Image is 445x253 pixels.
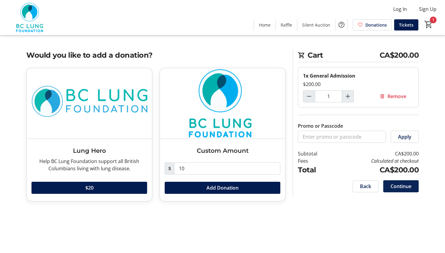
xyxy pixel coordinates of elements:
td: Fees [298,157,333,165]
button: $20 [31,182,147,194]
span: $20 [85,184,94,191]
button: Help [335,19,348,31]
span: Continue [391,183,411,190]
td: CA$200.00 [333,150,419,157]
input: Enter promo or passcode [298,131,386,143]
span: Add Donation [206,184,239,191]
button: Add Donation [165,182,280,194]
span: Back [360,183,371,190]
span: $ [165,162,174,175]
td: Subtotal [298,150,333,157]
span: Silent Auction [302,22,330,28]
div: Help BC Lung Foundation support all British Columbians living with lung disease. [31,158,147,172]
label: Promo or Passcode [298,122,343,130]
button: Sign Up [414,4,441,14]
div: $200.00 [303,81,414,88]
img: BC Lung Foundation's Logo [4,2,58,33]
span: Sign Up [419,5,437,13]
td: Total [298,165,333,175]
span: Donations [365,22,387,28]
button: Cart [423,19,434,30]
a: Tickets [394,19,418,30]
button: Remove [372,90,414,102]
span: Tickets [399,22,414,28]
span: CA$200.00 [380,50,419,61]
span: Raffle [281,22,292,28]
td: CA$200.00 [333,165,419,175]
h2: Would you like to add a donation? [26,50,285,61]
a: Silent Auction [297,19,335,30]
button: Log In [388,4,412,14]
span: Log In [393,5,407,13]
span: Apply [398,133,411,140]
img: Lung Hero [27,68,152,139]
button: Apply [391,131,419,143]
a: Raffle [276,19,297,30]
button: Increment by one [342,91,354,102]
td: Calculated at checkout [333,157,419,165]
div: 1x General Admission [303,72,414,79]
button: Decrement by one [303,91,315,102]
input: Donation Amount [174,162,280,175]
img: Custom Amount [160,68,285,139]
a: Home [254,19,275,30]
h3: Lung Hero [31,146,147,155]
span: Home [259,22,271,28]
span: Remove [387,93,406,100]
a: Donations [353,19,392,30]
button: Continue [383,180,419,192]
h3: Custom Amount [165,146,280,155]
button: Back [353,180,378,192]
input: General Admission Quantity [315,90,342,102]
h2: Cart [298,50,419,62]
